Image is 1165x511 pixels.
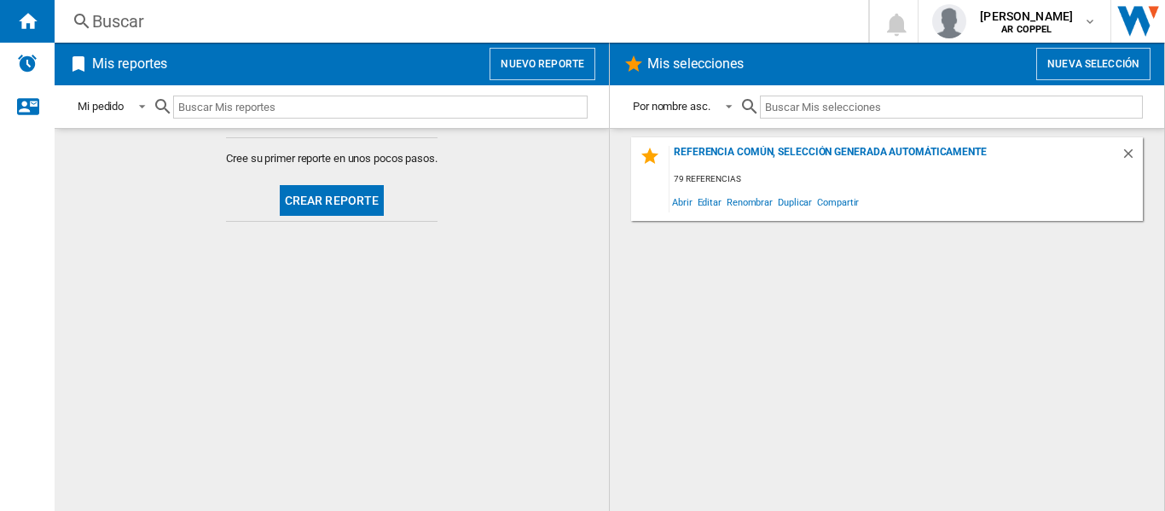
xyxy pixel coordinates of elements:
[280,185,385,216] button: Crear reporte
[17,53,38,73] img: alerts-logo.svg
[1036,48,1151,80] button: Nueva selección
[669,190,695,213] span: Abrir
[775,190,814,213] span: Duplicar
[695,190,724,213] span: Editar
[92,9,824,33] div: Buscar
[226,151,438,166] span: Cree su primer reporte en unos pocos pasos.
[724,190,775,213] span: Renombrar
[760,96,1143,119] input: Buscar Mis selecciones
[78,100,124,113] div: Mi pedido
[633,100,710,113] div: Por nombre asc.
[1121,146,1143,169] div: Borrar
[932,4,966,38] img: profile.jpg
[669,146,1121,169] div: Referencia común, selección generada automáticamente
[980,8,1073,25] span: [PERSON_NAME]
[173,96,588,119] input: Buscar Mis reportes
[669,169,1143,190] div: 79 referencias
[814,190,861,213] span: Compartir
[1001,24,1052,35] b: AR COPPEL
[490,48,595,80] button: Nuevo reporte
[644,48,748,80] h2: Mis selecciones
[89,48,171,80] h2: Mis reportes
